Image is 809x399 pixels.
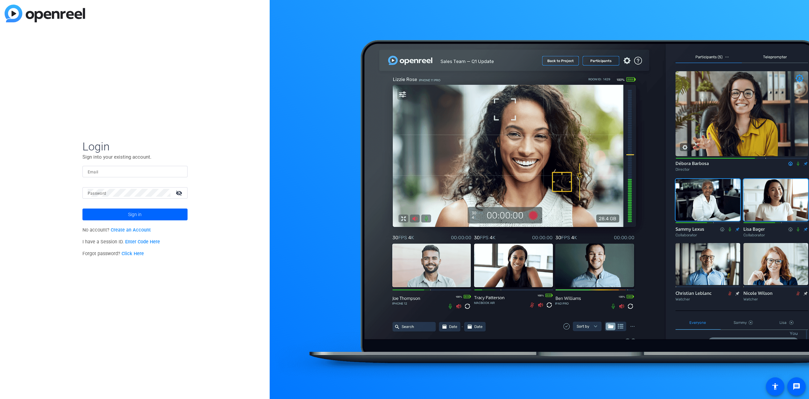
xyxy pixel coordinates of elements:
[172,188,188,198] mat-icon: visibility_off
[88,167,182,175] input: Enter Email Address
[82,251,144,256] span: Forgot password?
[82,227,151,233] span: No account?
[771,383,779,390] mat-icon: accessibility
[82,153,188,161] p: Sign into your existing account.
[125,239,160,245] a: Enter Code Here
[82,140,188,153] span: Login
[82,209,188,220] button: Sign in
[128,206,142,223] span: Sign in
[122,251,144,256] a: Click Here
[88,170,99,174] mat-label: Email
[88,191,106,196] mat-label: Password
[793,383,800,390] mat-icon: message
[111,227,151,233] a: Create an Account
[5,5,85,22] img: blue-gradient.svg
[82,239,160,245] span: I have a Session ID.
